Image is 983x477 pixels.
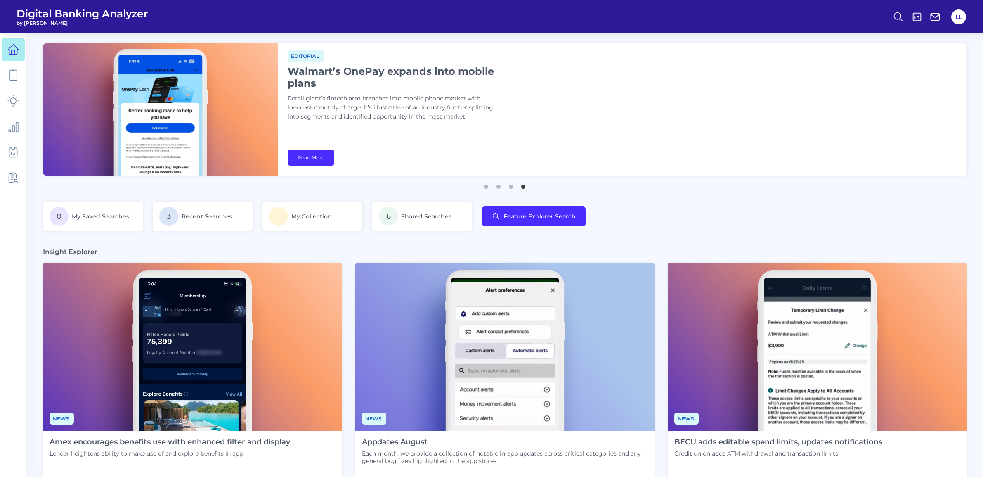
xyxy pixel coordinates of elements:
button: 2 [494,180,503,189]
h4: Appdates August [362,438,648,447]
span: Recent Searches [182,213,232,220]
a: News [674,414,699,422]
img: News - Phone (4).png [43,263,342,431]
a: 3Recent Searches [153,202,253,231]
a: Editorial [288,52,324,59]
span: Digital Banking Analyzer [17,7,148,20]
button: LL [951,9,966,24]
span: Feature Explorer Search [503,213,576,220]
span: by [PERSON_NAME] [17,20,148,26]
a: News [50,414,74,422]
span: 1 [269,207,288,226]
h1: Walmart’s OnePay expands into mobile plans [288,65,494,89]
a: 1My Collection [262,202,362,231]
span: My Collection [291,213,332,220]
span: 0 [50,207,69,226]
span: 6 [379,207,398,226]
p: Credit union adds ATM withdrawal and transaction limits [674,450,882,457]
p: Lender heightens ability to make use of and explore benefits in app [50,450,290,457]
img: Appdates - Phone.png [355,263,655,431]
h4: Amex encourages benefits use with enhanced filter and display [50,438,290,447]
span: Editorial [288,50,324,62]
span: News [362,413,386,425]
span: Shared Searches [401,213,451,220]
img: bannerImg [43,43,278,176]
button: 1 [482,180,490,189]
a: 0My Saved Searches [43,202,143,231]
span: News [50,413,74,425]
p: Retail giant’s fintech arm branches into mobile phone market with low-cost monthly charge. It’s i... [288,94,494,121]
button: 4 [519,180,527,189]
span: My Saved Searches [72,213,129,220]
h3: Insight Explorer [43,247,97,256]
img: News - Phone (2).png [668,263,967,431]
a: Read More [288,150,334,166]
a: News [362,414,386,422]
button: 3 [507,180,515,189]
span: News [674,413,699,425]
h4: BECU adds editable spend limits, updates notifications [674,438,882,447]
p: Each month, we provide a collection of notable in-app updates across critical categories and any ... [362,450,648,465]
button: Feature Explorer Search [482,206,586,226]
a: 6Shared Searches [372,202,472,231]
span: 3 [159,207,178,226]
